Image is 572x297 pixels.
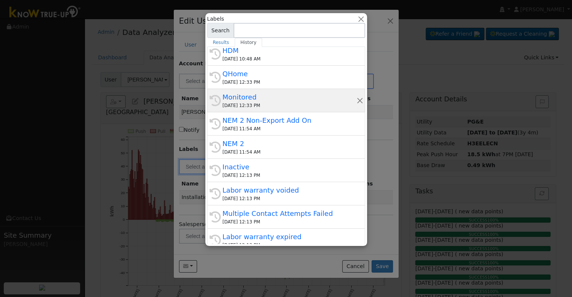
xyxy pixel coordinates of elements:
i: History [209,188,221,199]
i: History [209,72,221,83]
div: [DATE] 12:33 PM [223,102,357,109]
div: [DATE] 12:13 PM [223,172,357,179]
div: NEM 2 Non-Export Add On [223,115,357,125]
a: Results [207,38,235,47]
span: Search [207,23,234,38]
div: Inactive [223,162,357,172]
i: History [209,211,221,223]
i: History [209,235,221,246]
div: [DATE] 12:33 PM [223,79,357,86]
div: [DATE] 11:54 AM [223,149,357,155]
div: Multiple Contact Attempts Failed [223,208,357,219]
div: Labor warranty voided [223,185,357,195]
button: Remove this history [356,96,363,104]
div: Monitored [223,92,357,102]
i: History [209,95,221,106]
i: History [209,165,221,176]
div: [DATE] 12:13 PM [223,242,357,249]
div: [DATE] 10:48 AM [223,56,357,62]
i: History [209,118,221,130]
div: NEM 2 [223,139,357,149]
div: Labor warranty expired [223,232,357,242]
div: [DATE] 12:13 PM [223,219,357,225]
div: HDM [223,45,357,56]
i: History [209,142,221,153]
div: QHome [223,69,357,79]
a: History [235,38,262,47]
i: History [209,48,221,60]
div: [DATE] 11:54 AM [223,125,357,132]
div: [DATE] 12:13 PM [223,195,357,202]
